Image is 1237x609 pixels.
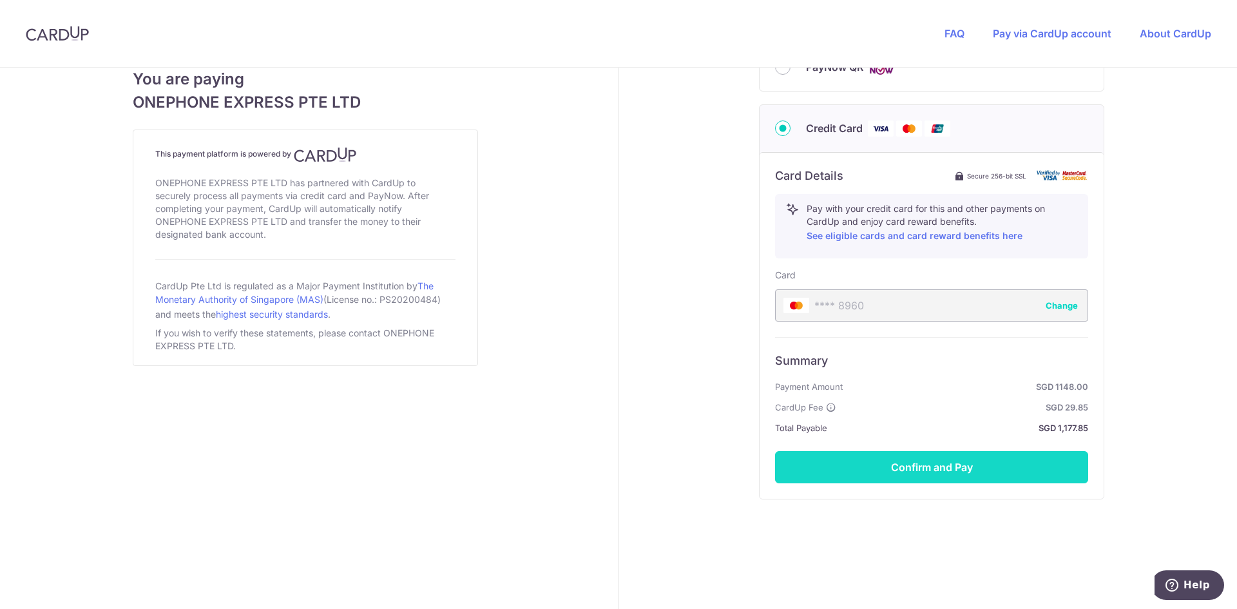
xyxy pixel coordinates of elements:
span: Credit Card [806,121,863,136]
div: Credit Card Visa Mastercard Union Pay [775,121,1088,137]
span: ONEPHONE EXPRESS PTE LTD [133,91,478,114]
a: Pay via CardUp account [993,27,1111,40]
span: Total Payable [775,420,827,436]
img: card secure [1037,170,1088,181]
div: PayNow QR Cards logo [775,59,1088,75]
strong: SGD 1,177.85 [832,420,1088,436]
span: PayNow QR [806,59,863,75]
img: Union Pay [925,121,950,137]
h6: Summary [775,353,1088,369]
a: See eligible cards and card reward benefits here [807,230,1022,241]
img: Mastercard [896,121,922,137]
a: highest security standards [216,309,328,320]
img: CardUp [294,147,357,162]
button: Confirm and Pay [775,451,1088,483]
div: If you wish to verify these statements, please contact ONEPHONE EXPRESS PTE LTD. [155,324,455,355]
span: You are paying [133,68,478,91]
img: Visa [868,121,894,137]
strong: SGD 1148.00 [848,379,1088,394]
a: FAQ [945,27,964,40]
h6: Card Details [775,168,843,184]
h4: This payment platform is powered by [155,147,455,162]
iframe: Opens a widget where you can find more information [1155,570,1224,603]
div: CardUp Pte Ltd is regulated as a Major Payment Institution by (License no.: PS20200484) and meets... [155,275,455,324]
span: Payment Amount [775,379,843,394]
img: CardUp [26,26,89,41]
label: Card [775,269,796,282]
img: Cards logo [868,59,894,75]
a: About CardUp [1140,27,1211,40]
span: CardUp Fee [775,400,823,415]
div: ONEPHONE EXPRESS PTE LTD has partnered with CardUp to securely process all payments via credit ca... [155,174,455,244]
p: Pay with your credit card for this and other payments on CardUp and enjoy card reward benefits. [807,202,1077,244]
button: Change [1046,299,1078,312]
strong: SGD 29.85 [841,400,1088,415]
span: Secure 256-bit SSL [967,171,1026,181]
